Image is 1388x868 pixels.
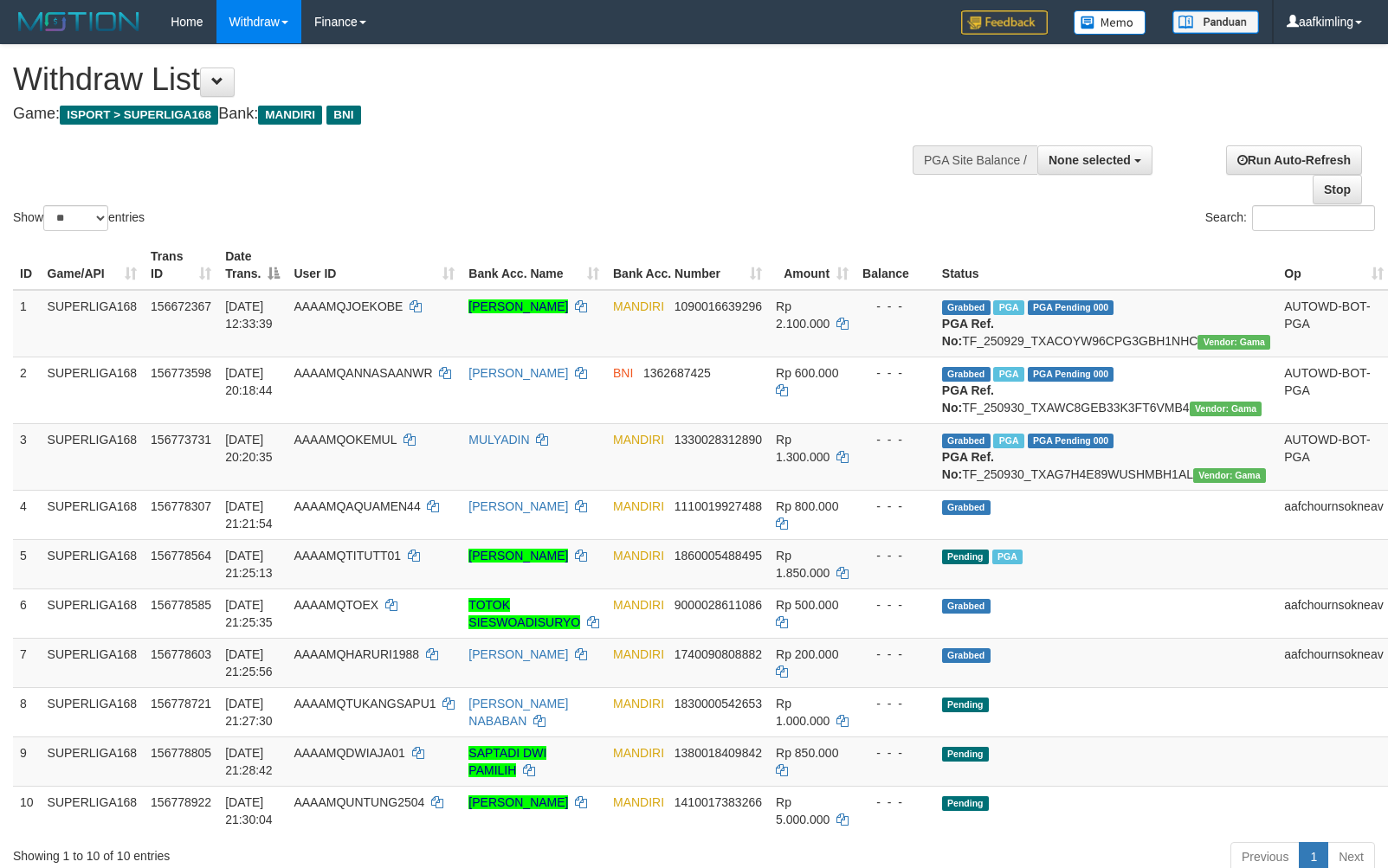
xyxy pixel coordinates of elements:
span: [DATE] 21:25:13 [225,549,273,580]
span: AAAAMQTITUTT01 [294,549,401,563]
div: - - - [862,547,928,564]
span: Copy 1740090808882 to clipboard [675,647,762,661]
span: Copy 1330028312890 to clipboard [675,433,762,447]
span: BNI [613,366,633,380]
span: 156778603 [151,647,211,661]
b: PGA Ref. No: [942,317,994,348]
a: [PERSON_NAME] [468,499,568,513]
span: 156672367 [151,299,211,313]
a: [PERSON_NAME] [468,549,568,563]
td: 2 [13,357,41,423]
span: 156773731 [151,433,211,447]
td: TF_250929_TXACOYW96CPG3GBH1NHC [935,290,1277,357]
span: 156778564 [151,549,211,563]
span: Rp 1.300.000 [776,433,830,464]
span: Marked by aafsengchandara [993,300,1023,315]
span: PGA Pending [1028,367,1114,382]
a: [PERSON_NAME] [468,299,568,313]
td: TF_250930_TXAWC8GEB33K3FT6VMB4 [935,357,1277,423]
td: SUPERLIGA168 [41,687,145,736]
span: Vendor URL: https://trx31.1velocity.biz [1193,468,1266,483]
span: Vendor URL: https://trx31.1velocity.biz [1198,335,1270,350]
span: Pending [942,698,989,712]
span: Vendor URL: https://trx31.1velocity.biz [1190,402,1262,416]
span: PGA Pending [1028,434,1114,448]
th: ID [13,241,41,290]
span: Grabbed [942,300,991,315]
td: 7 [13,638,41,687]
span: Rp 1.850.000 [776,549,830,580]
span: 156773598 [151,366,211,380]
span: [DATE] 12:33:39 [225,299,273,331]
span: Rp 500.000 [776,598,838,612]
span: Copy 1830000542653 to clipboard [675,697,762,710]
span: AAAAMQTOEX [294,598,378,612]
div: PGA Site Balance / [913,145,1037,175]
td: SUPERLIGA168 [41,588,145,638]
h1: Withdraw List [13,62,908,97]
span: None selected [1049,153,1131,167]
div: - - - [862,646,928,663]
span: PGA Pending [1028,300,1114,315]
label: Show entries [13,205,145,231]
span: Copy 1362687425 to clipboard [643,366,711,380]
td: SUPERLIGA168 [41,490,145,539]
span: AAAAMQOKEMUL [294,433,397,447]
a: [PERSON_NAME] [468,647,568,661]
span: Pending [942,747,989,762]
div: - - - [862,596,928,614]
img: Feedback.jpg [961,10,1048,35]
td: 1 [13,290,41,357]
span: Pending [942,550,989,564]
span: MANDIRI [613,795,664,809]
span: Rp 600.000 [776,366,838,380]
span: 156778721 [151,697,211,710]
span: Grabbed [942,434,991,448]
div: - - - [862,695,928,712]
span: MANDIRI [613,433,664,447]
b: PGA Ref. No: [942,383,994,415]
span: Rp 5.000.000 [776,795,830,826]
td: SUPERLIGA168 [41,357,145,423]
span: 156778585 [151,598,211,612]
img: Button%20Memo.svg [1074,10,1146,35]
span: Rp 850.000 [776,746,838,760]
span: [DATE] 21:25:35 [225,598,273,629]
span: Grabbed [942,367,991,382]
span: Marked by aafsengchandara [993,434,1023,448]
span: Copy 1410017383266 to clipboard [675,795,762,809]
span: AAAAMQUNTUNG2504 [294,795,424,809]
span: AAAAMQTUKANGSAPU1 [294,697,436,710]
select: Showentries [43,205,108,231]
span: Marked by aafchoeunmanni [992,550,1023,564]
span: Copy 1110019927488 to clipboard [675,499,762,513]
span: MANDIRI [258,106,322,125]
td: 5 [13,539,41,588]
td: SUPERLIGA168 [41,290,145,357]
a: [PERSON_NAME] [468,366,568,380]
div: - - - [862,364,928,382]
span: Marked by aafsoycanthlai [993,367,1023,382]
span: Grabbed [942,648,991,663]
a: TOTOK SIESWOADISURYO [468,598,580,629]
span: AAAAMQANNASAANWR [294,366,432,380]
div: - - - [862,498,928,515]
span: [DATE] 21:27:30 [225,697,273,728]
img: panduan.png [1172,10,1259,34]
button: None selected [1037,145,1152,175]
span: Rp 1.000.000 [776,697,830,728]
th: Bank Acc. Name: activate to sort column ascending [462,241,606,290]
div: - - - [862,744,928,762]
span: Rp 2.100.000 [776,299,830,331]
span: MANDIRI [613,598,664,612]
h4: Game: Bank: [13,106,908,123]
th: Bank Acc. Number: activate to sort column ascending [606,241,769,290]
td: 9 [13,736,41,786]
div: - - - [862,794,928,811]
td: SUPERLIGA168 [41,638,145,687]
span: [DATE] 21:28:42 [225,746,273,777]
span: Grabbed [942,500,991,515]
th: Status [935,241,1277,290]
th: Balance [855,241,935,290]
span: MANDIRI [613,499,664,513]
